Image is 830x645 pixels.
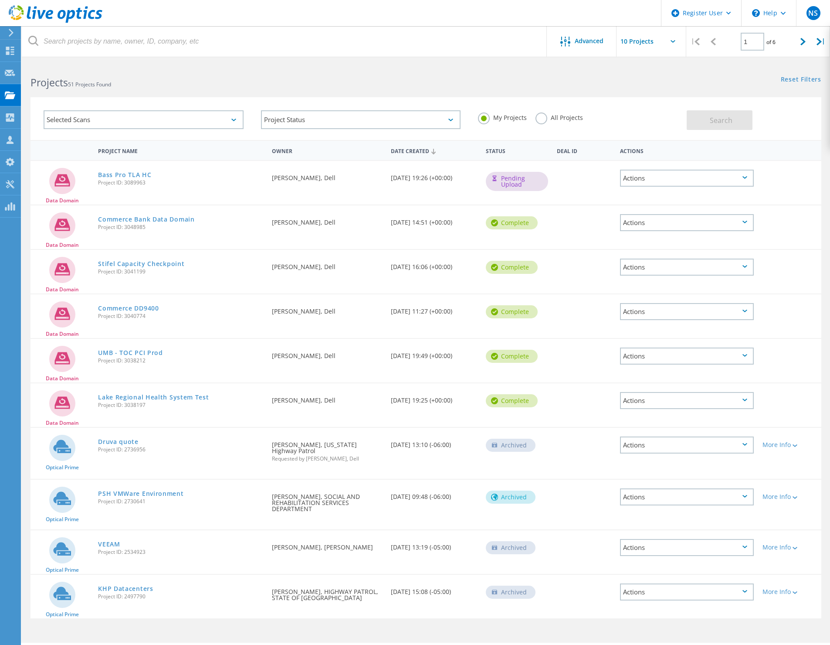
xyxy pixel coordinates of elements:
div: Actions [620,303,754,320]
div: Pending Upload [486,172,548,191]
div: Complete [486,261,538,274]
div: Complete [486,350,538,363]
div: [PERSON_NAME], Dell [268,294,386,323]
div: [DATE] 19:49 (+00:00) [386,339,481,368]
span: Optical Prime [46,567,79,573]
span: Optical Prime [46,612,79,617]
a: VEEAM [98,541,120,547]
div: Actions [620,437,754,454]
div: More Info [762,589,817,595]
span: of 6 [766,38,776,46]
div: Actions [620,488,754,505]
a: Live Optics Dashboard [9,18,102,24]
div: [DATE] 19:26 (+00:00) [386,161,481,190]
span: Data Domain [46,287,79,292]
a: Lake Regional Health System Test [98,394,209,400]
div: Archived [486,439,535,452]
button: Search [687,110,752,130]
div: [PERSON_NAME], SOCIAL AND REHABILITATION SERVICES DEPARTMENT [268,480,386,521]
a: Commerce Bank Data Domain [98,216,195,222]
div: Actions [620,259,754,276]
a: Commerce DD9400 [98,305,159,311]
span: Advanced [575,38,603,44]
div: [DATE] 13:10 (-06:00) [386,428,481,457]
span: Data Domain [46,376,79,381]
a: Druva quote [98,439,139,445]
div: Actions [620,214,754,231]
div: Selected Scans [44,110,244,129]
div: Actions [620,539,754,556]
span: Project ID: 2534923 [98,549,263,555]
div: Actions [616,142,758,158]
div: Project Status [261,110,461,129]
span: NS [808,10,818,17]
div: Actions [620,348,754,365]
div: Actions [620,584,754,601]
div: Project Name [94,142,268,158]
div: Actions [620,392,754,409]
div: [DATE] 19:25 (+00:00) [386,383,481,412]
span: Data Domain [46,331,79,337]
span: Project ID: 3048985 [98,225,263,230]
span: Optical Prime [46,517,79,522]
div: [DATE] 16:06 (+00:00) [386,250,481,279]
div: Archived [486,491,535,504]
div: [PERSON_NAME], Dell [268,250,386,279]
a: Bass Pro TLA HC [98,172,152,178]
span: Data Domain [46,420,79,426]
div: [DATE] 11:27 (+00:00) [386,294,481,323]
div: Deal Id [552,142,616,158]
span: Data Domain [46,198,79,203]
a: Stifel Capacity Checkpoint [98,261,184,267]
div: Owner [268,142,386,158]
span: Project ID: 2736956 [98,447,263,452]
input: Search projects by name, owner, ID, company, etc [22,26,547,57]
span: Project ID: 2497790 [98,594,263,599]
span: Search [710,116,732,125]
div: Status [481,142,552,158]
span: 51 Projects Found [68,81,111,88]
a: Reset Filters [781,76,821,84]
div: [PERSON_NAME], [PERSON_NAME] [268,530,386,559]
div: | [812,26,830,57]
div: [PERSON_NAME], [US_STATE] Highway Patrol [268,428,386,470]
div: [DATE] 14:51 (+00:00) [386,205,481,234]
div: Date Created [386,142,481,159]
div: [PERSON_NAME], Dell [268,383,386,412]
div: [DATE] 09:48 (-06:00) [386,480,481,508]
a: KHP Datacenters [98,586,153,592]
label: My Projects [478,113,527,121]
span: Project ID: 3041199 [98,269,263,274]
svg: \n [752,9,760,17]
div: [DATE] 13:19 (-05:00) [386,530,481,559]
span: Project ID: 2730641 [98,499,263,504]
div: Complete [486,305,538,318]
span: Project ID: 3038197 [98,403,263,408]
span: Project ID: 3089963 [98,180,263,185]
div: [PERSON_NAME], Dell [268,161,386,190]
b: Projects [30,75,68,89]
div: Archived [486,541,535,554]
div: More Info [762,442,817,448]
div: Actions [620,170,754,187]
div: [PERSON_NAME], Dell [268,205,386,234]
div: Complete [486,216,538,229]
div: | [686,26,704,57]
a: PSH VMWare Environment [98,491,183,497]
div: More Info [762,494,817,500]
span: Project ID: 3040774 [98,314,263,319]
div: More Info [762,544,817,550]
a: UMB - TOC PCI Prod [98,350,163,356]
span: Project ID: 3038212 [98,358,263,363]
label: All Projects [535,113,583,121]
div: Complete [486,394,538,407]
span: Requested by [PERSON_NAME], Dell [272,456,382,461]
span: Data Domain [46,242,79,248]
div: [PERSON_NAME], HIGHWAY PATROL, STATE OF [GEOGRAPHIC_DATA] [268,575,386,610]
span: Optical Prime [46,465,79,470]
div: [PERSON_NAME], Dell [268,339,386,368]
